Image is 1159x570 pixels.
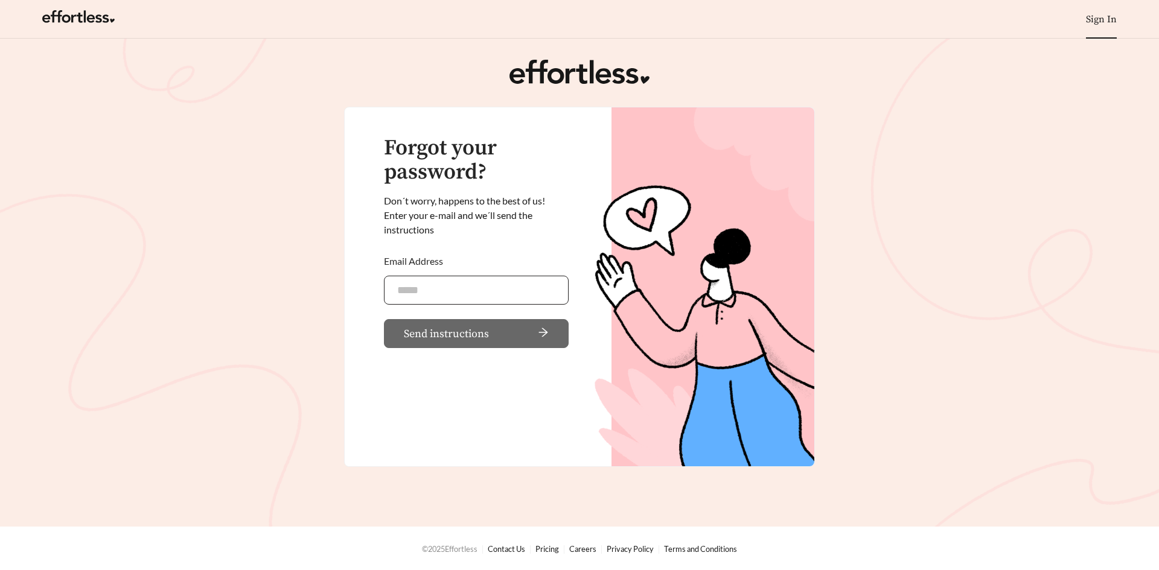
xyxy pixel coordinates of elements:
[384,247,443,276] label: Email Address
[384,319,569,348] button: Send instructionsarrow-right
[535,544,559,554] a: Pricing
[569,544,596,554] a: Careers
[607,544,654,554] a: Privacy Policy
[384,136,569,184] h3: Forgot your password?
[384,276,569,305] input: Email Address
[664,544,737,554] a: Terms and Conditions
[488,544,525,554] a: Contact Us
[422,544,477,554] span: © 2025 Effortless
[384,194,569,237] div: Don ´ t worry, happens to the best of us! Enter your e-mail and we ´ ll send the instructions
[1086,13,1117,25] a: Sign In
